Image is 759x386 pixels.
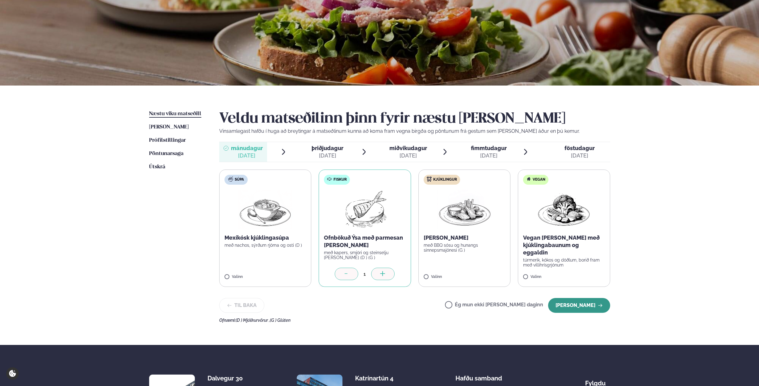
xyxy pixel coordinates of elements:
div: 1 [358,271,371,278]
p: Ofnbökuð Ýsa með parmesan [PERSON_NAME] [324,234,406,249]
a: Pöntunarsaga [149,150,183,157]
button: [PERSON_NAME] [548,298,610,313]
span: (G ) Glúten [270,318,291,323]
a: Cookie settings [6,367,19,380]
img: fish.svg [327,177,332,182]
img: soup.svg [228,177,233,182]
div: Dalvegur 30 [208,375,257,382]
div: [DATE] [564,152,595,159]
span: mánudagur [231,145,263,151]
a: Prófílstillingar [149,137,186,144]
span: miðvikudagur [389,145,427,151]
a: Útskrá [149,163,165,171]
span: föstudagur [564,145,595,151]
div: Ofnæmi: [219,318,610,323]
img: Chicken-wings-legs.png [437,190,492,229]
p: með BBQ sósu og hunangs sinnepsmajónesi (G ) [424,243,505,253]
p: með kapers, smjöri og steinselju [PERSON_NAME] (D ) (G ) [324,250,406,260]
span: Næstu viku matseðill [149,111,201,116]
span: Fiskur [333,177,347,182]
span: [PERSON_NAME] [149,124,189,130]
img: Vegan.png [537,190,591,229]
p: Vinsamlegast hafðu í huga að breytingar á matseðlinum kunna að koma fram vegna birgða og pöntunum... [219,128,610,135]
span: Pöntunarsaga [149,151,183,156]
a: Næstu viku matseðill [149,110,201,118]
span: þriðjudagur [312,145,343,151]
div: Katrínartún 4 [355,375,404,382]
span: fimmtudagur [471,145,507,151]
div: [DATE] [389,152,427,159]
span: Súpa [235,177,244,182]
span: Prófílstillingar [149,138,186,143]
span: Vegan [533,177,545,182]
a: [PERSON_NAME] [149,124,189,131]
img: chicken.svg [427,177,432,182]
span: Kjúklingur [433,177,457,182]
p: Mexíkósk kjúklingasúpa [224,234,306,241]
span: Hafðu samband [455,370,502,382]
img: Soup.png [238,190,292,229]
img: Fish.png [338,190,392,229]
span: Útskrá [149,164,165,170]
p: [PERSON_NAME] [424,234,505,241]
p: túrmerik, kókos og döðlum, borið fram með villihrísgrjónum [523,258,605,267]
h2: Veldu matseðilinn þinn fyrir næstu [PERSON_NAME] [219,110,610,128]
div: [DATE] [471,152,507,159]
img: Vegan.svg [526,177,531,182]
p: Vegan [PERSON_NAME] með kjúklingabaunum og eggaldin [523,234,605,256]
button: Til baka [219,298,264,313]
p: með nachos, sýrðum rjóma og osti (D ) [224,243,306,248]
div: [DATE] [312,152,343,159]
span: (D ) Mjólkurvörur , [236,318,270,323]
div: [DATE] [231,152,263,159]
